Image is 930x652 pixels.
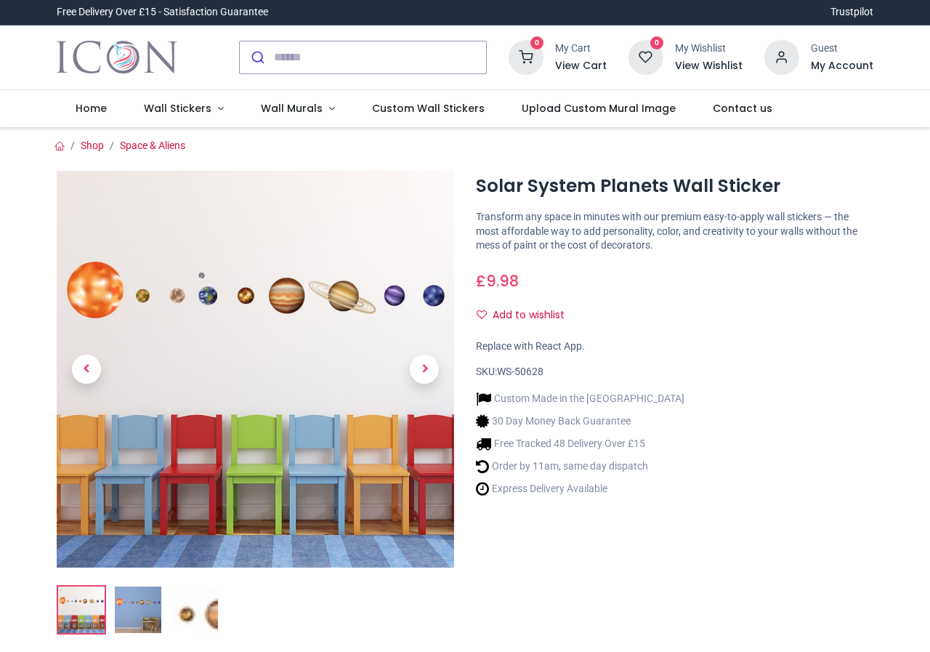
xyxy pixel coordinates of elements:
img: Solar System Planets Wall Sticker [58,587,105,633]
div: Guest [811,41,873,56]
a: 0 [628,50,663,62]
sup: 0 [530,36,544,50]
span: 9.98 [486,270,519,291]
button: Submit [240,41,274,73]
a: 0 [509,50,543,62]
li: 30 Day Money Back Guarantee [476,414,684,429]
img: Icon Wall Stickers [57,37,177,78]
span: Wall Stickers [144,101,211,116]
sup: 0 [650,36,664,50]
a: Trustpilot [830,5,873,20]
span: WS-50628 [497,366,543,377]
li: Order by 11am, same day dispatch [476,459,684,474]
span: Contact us [713,101,772,116]
img: WS-50628-03 [171,587,218,633]
a: Wall Stickers [126,90,243,128]
div: Replace with React App. [476,339,873,354]
div: My Cart [555,41,607,56]
a: Logo of Icon Wall Stickers [57,37,177,78]
li: Free Tracked 48 Delivery Over £15 [476,436,684,451]
span: Previous [72,355,101,384]
span: Wall Murals [261,101,323,116]
p: Transform any space in minutes with our premium easy-to-apply wall stickers — the most affordable... [476,210,873,253]
div: Free Delivery Over £15 - Satisfaction Guarantee [57,5,268,20]
h1: Solar System Planets Wall Sticker [476,174,873,198]
span: £ [476,270,519,291]
span: Custom Wall Stickers [372,101,485,116]
i: Add to wishlist [477,310,487,320]
a: My Account [811,59,873,73]
a: Space & Aliens [120,140,185,151]
a: View Cart [555,59,607,73]
a: Previous [57,230,116,509]
button: Add to wishlistAdd to wishlist [476,303,577,328]
span: Home [76,101,107,116]
a: View Wishlist [675,59,743,73]
li: Express Delivery Available [476,481,684,496]
a: Wall Murals [242,90,353,128]
div: SKU: [476,365,873,379]
li: Custom Made in the [GEOGRAPHIC_DATA] [476,391,684,406]
img: Solar System Planets Wall Sticker [57,171,454,568]
a: Shop [81,140,104,151]
a: Next [395,230,454,509]
span: Next [410,355,439,384]
span: Upload Custom Mural Image [522,101,676,116]
img: WS-50628-02 [115,587,161,633]
div: My Wishlist [675,41,743,56]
